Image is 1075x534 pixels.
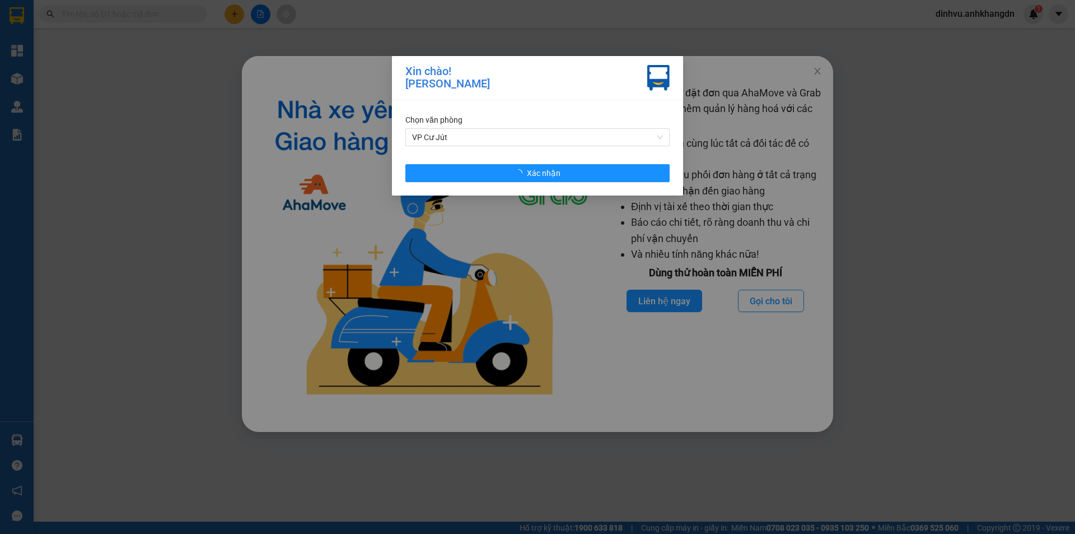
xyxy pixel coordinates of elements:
img: vxr-icon [647,65,670,91]
div: Chọn văn phòng [405,114,670,126]
span: Xác nhận [527,167,560,179]
span: loading [515,169,527,177]
span: VP Cư Jút [412,129,663,146]
div: Xin chào! [PERSON_NAME] [405,65,490,91]
button: Xác nhận [405,164,670,182]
